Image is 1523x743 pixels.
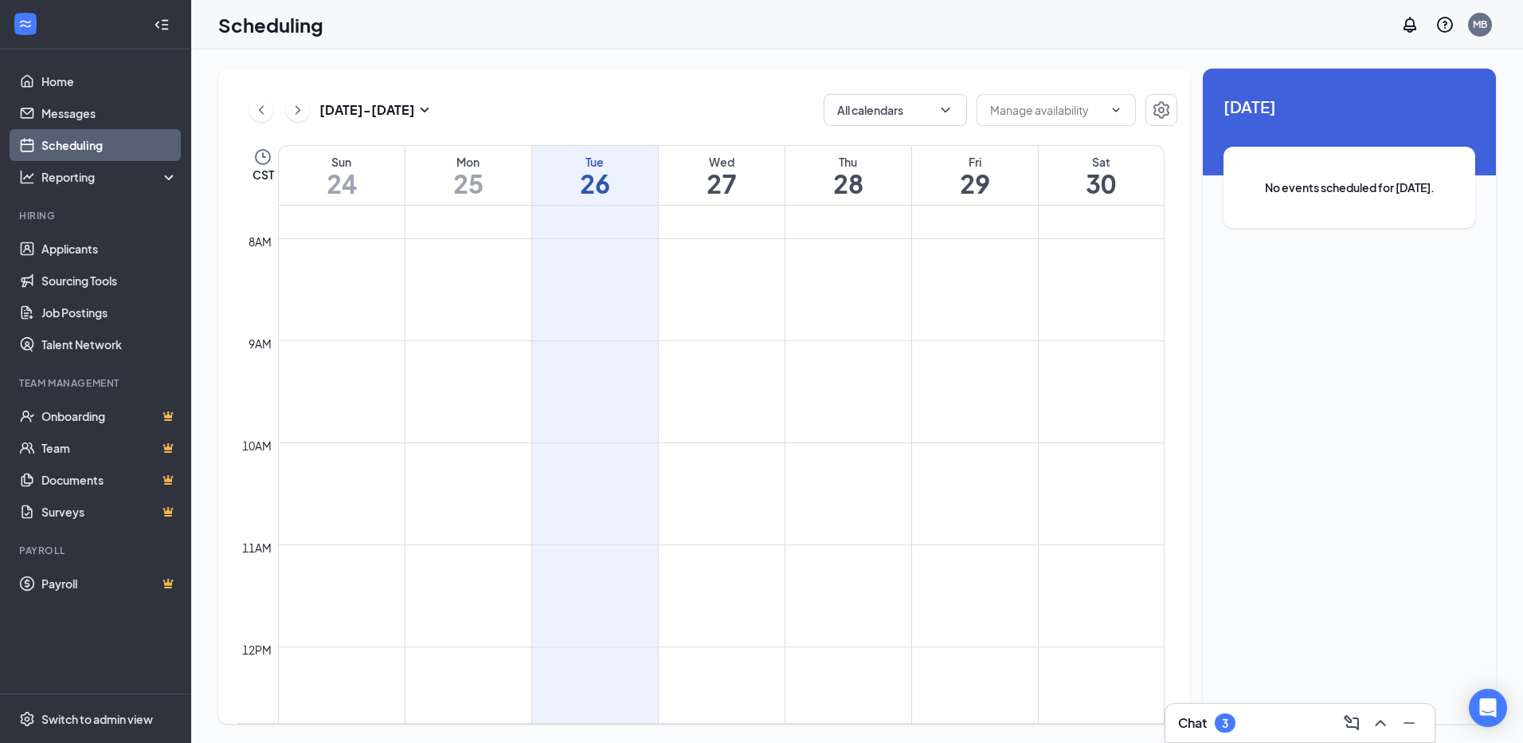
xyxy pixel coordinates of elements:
div: MB [1473,18,1487,31]
svg: ComposeMessage [1342,714,1361,733]
a: Job Postings [41,297,178,328]
a: August 27, 2025 [659,146,785,205]
button: All calendarsChevronDown [824,94,967,126]
a: Sourcing Tools [41,265,178,297]
div: Thu [785,154,911,170]
h1: Scheduling [218,11,323,38]
div: 8am [245,233,275,250]
h1: 27 [659,170,785,197]
a: August 30, 2025 [1039,146,1165,205]
svg: ChevronDown [1110,104,1122,116]
svg: Settings [19,711,35,727]
div: 11am [239,539,275,556]
h3: Chat [1178,714,1207,732]
h1: 24 [279,170,405,197]
a: Messages [41,97,178,129]
svg: Minimize [1400,714,1419,733]
a: PayrollCrown [41,568,178,600]
button: Minimize [1396,710,1422,736]
a: August 29, 2025 [912,146,1038,205]
a: August 26, 2025 [532,146,658,205]
h3: [DATE] - [DATE] [319,101,415,119]
a: OnboardingCrown [41,400,178,432]
svg: WorkstreamLogo [18,16,33,32]
div: Sat [1039,154,1165,170]
svg: SmallChevronDown [415,100,434,120]
svg: ChevronUp [1371,714,1390,733]
span: No events scheduled for [DATE]. [1255,179,1443,196]
div: Fri [912,154,1038,170]
h1: 28 [785,170,911,197]
div: Sun [279,154,405,170]
div: Switch to admin view [41,711,153,727]
div: 9am [245,335,275,352]
a: SurveysCrown [41,496,178,528]
button: ChevronRight [286,98,310,122]
div: Reporting [41,169,178,185]
button: ComposeMessage [1339,710,1364,736]
div: 12pm [239,641,275,658]
a: Home [41,65,178,97]
a: Talent Network [41,328,178,360]
a: Applicants [41,233,178,265]
span: CST [253,167,274,183]
svg: Settings [1152,100,1171,120]
div: 3 [1222,717,1228,730]
div: Hiring [19,209,174,222]
a: August 24, 2025 [279,146,405,205]
input: Manage availability [990,101,1103,119]
button: Settings [1145,94,1177,126]
h1: 25 [405,170,531,197]
a: August 25, 2025 [405,146,531,205]
svg: Analysis [19,169,35,185]
a: DocumentsCrown [41,464,178,496]
span: [DATE] [1223,94,1475,119]
div: 10am [239,437,275,454]
svg: ChevronDown [938,102,953,118]
svg: Notifications [1400,15,1419,34]
svg: Clock [253,147,272,167]
h1: 29 [912,170,1038,197]
svg: ChevronRight [290,100,306,120]
div: Open Intercom Messenger [1469,689,1507,727]
button: ChevronUp [1368,710,1393,736]
h1: 30 [1039,170,1165,197]
h1: 26 [532,170,658,197]
div: Wed [659,154,785,170]
svg: Collapse [154,17,170,33]
svg: QuestionInfo [1435,15,1454,34]
div: Team Management [19,376,174,390]
a: TeamCrown [41,432,178,464]
a: Scheduling [41,129,178,161]
div: Payroll [19,544,174,557]
button: ChevronLeft [249,98,273,122]
div: Tue [532,154,658,170]
div: Mon [405,154,531,170]
svg: ChevronLeft [253,100,269,120]
a: August 28, 2025 [785,146,911,205]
